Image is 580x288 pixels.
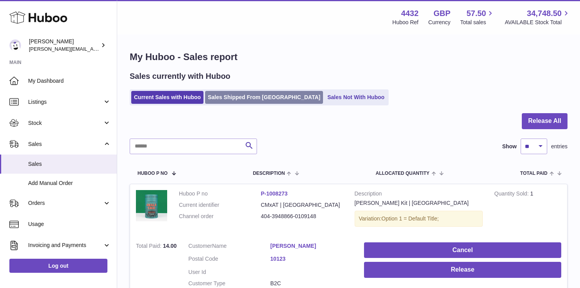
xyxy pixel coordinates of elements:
[188,243,212,249] span: Customer
[460,19,495,26] span: Total sales
[188,255,270,265] dt: Postal Code
[466,8,486,19] span: 57.50
[253,171,285,176] span: Description
[489,184,567,236] td: 1
[505,8,571,26] a: 34,748.50 AVAILABLE Stock Total
[130,51,568,63] h1: My Huboo - Sales report
[188,242,270,252] dt: Name
[364,242,561,258] button: Cancel
[179,201,261,209] dt: Current identifier
[28,140,103,148] span: Sales
[355,211,483,227] div: Variation:
[188,280,270,287] dt: Customer Type
[9,259,107,273] a: Log out
[355,199,483,207] div: [PERSON_NAME] Kit | [GEOGRAPHIC_DATA]
[355,190,483,199] strong: Description
[270,242,352,250] a: [PERSON_NAME]
[270,280,352,287] dd: B2C
[131,91,203,104] a: Current Sales with Huboo
[382,215,439,222] span: Option 1 = Default Title;
[28,119,103,127] span: Stock
[376,171,430,176] span: ALLOCATED Quantity
[9,39,21,51] img: akhil@amalachai.com
[28,77,111,85] span: My Dashboard
[505,19,571,26] span: AVAILABLE Stock Total
[28,98,103,106] span: Listings
[460,8,495,26] a: 57.50 Total sales
[28,160,111,168] span: Sales
[520,171,548,176] span: Total paid
[364,262,561,278] button: Release
[136,243,163,251] strong: Total Paid
[28,220,111,228] span: Usage
[494,190,530,199] strong: Quantity Sold
[261,201,343,209] dd: CMxAT | [GEOGRAPHIC_DATA]
[28,180,111,187] span: Add Manual Order
[270,255,352,263] a: 10123
[130,71,230,82] h2: Sales currently with Huboo
[551,143,568,150] span: entries
[401,8,419,19] strong: 4432
[28,242,103,249] span: Invoicing and Payments
[434,8,450,19] strong: GBP
[163,243,177,249] span: 14.00
[188,268,270,276] dt: User Id
[179,213,261,220] dt: Channel order
[29,46,157,52] span: [PERSON_NAME][EMAIL_ADDRESS][DOMAIN_NAME]
[179,190,261,197] dt: Huboo P no
[393,19,419,26] div: Huboo Ref
[136,190,167,221] img: IMG_9018-2.jpg
[325,91,387,104] a: Sales Not With Huboo
[527,8,562,19] span: 34,748.50
[137,171,168,176] span: Huboo P no
[28,199,103,207] span: Orders
[428,19,451,26] div: Currency
[522,113,568,129] button: Release All
[205,91,323,104] a: Sales Shipped From [GEOGRAPHIC_DATA]
[502,143,517,150] label: Show
[261,190,288,197] a: P-1008273
[29,38,99,53] div: [PERSON_NAME]
[261,213,343,220] dd: 404-3948866-0109148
